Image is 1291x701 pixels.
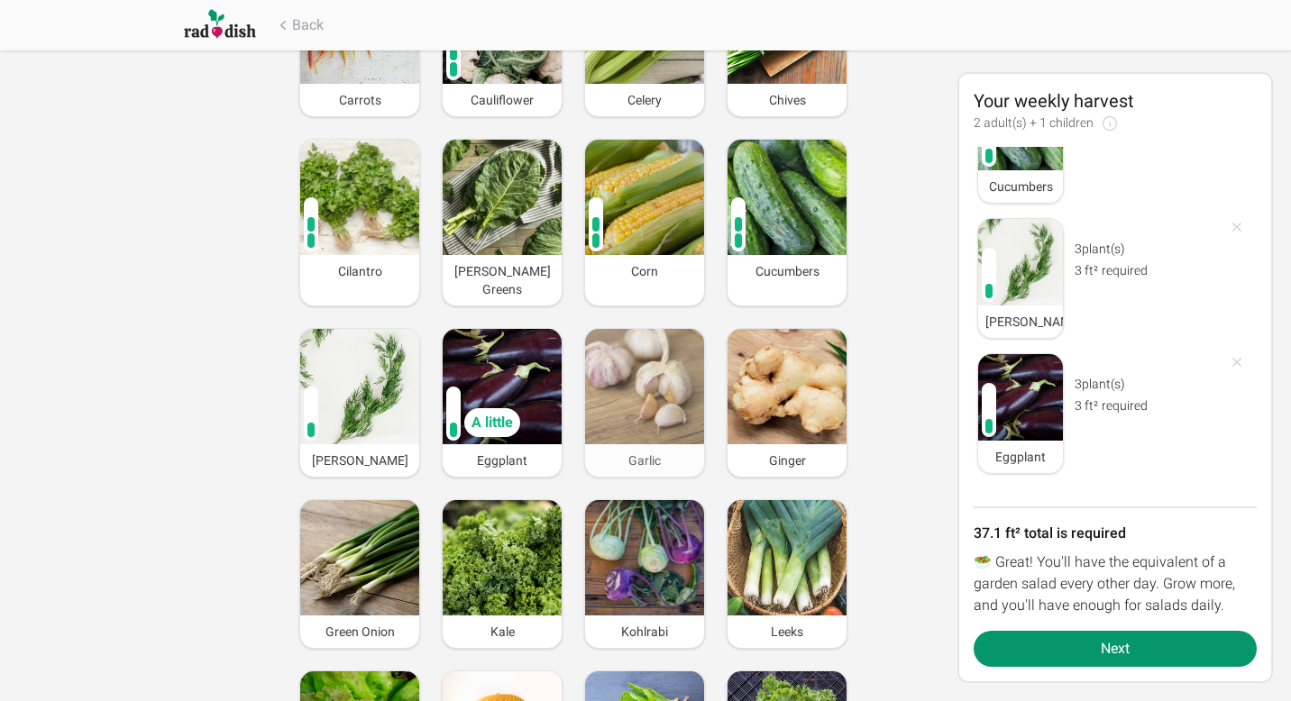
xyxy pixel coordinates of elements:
[585,84,704,116] div: Celery
[978,441,1063,473] div: Eggplant
[1075,396,1217,414] div: required
[300,329,419,444] img: Image of Dill
[300,84,419,116] div: Carrots
[1075,240,1217,258] div: 3 plant(s)
[974,553,992,570] span: salad
[300,140,419,255] img: Image of Cilantro
[443,84,562,116] div: Cauliflower
[443,615,562,648] div: Kale
[728,140,847,255] img: Image of Cucumbers
[585,329,704,444] img: Image of Garlic
[300,500,419,615] img: Image of Green Onion
[728,84,847,116] div: Chives
[300,615,419,648] div: Green Onion
[978,305,1063,338] div: [PERSON_NAME]
[728,500,847,615] img: Image of Leeks
[300,255,419,287] div: Cilantro
[1075,375,1217,393] div: 3 plant(s)
[585,140,704,255] img: Image of Corn
[585,255,704,287] div: Corn
[184,8,256,41] img: Raddish company logo
[274,14,324,36] button: Back
[978,219,1063,305] img: Image of Dill
[974,523,1257,544] div: 37.1 ft ² total is required
[974,114,1257,132] div: 2 adult(s) + 1 children
[728,615,847,648] div: Leeks
[443,140,562,255] img: Image of Collard Greens
[728,444,847,477] div: Ginger
[585,444,704,477] div: Garlic
[443,329,562,444] img: Image of Eggplant
[978,354,1063,441] img: Image of Eggplant
[443,255,562,305] div: [PERSON_NAME] Greens
[978,170,1063,203] div: Cucumbers
[728,255,847,287] div: Cucumbers
[1075,261,1217,279] div: required
[300,444,419,477] div: [PERSON_NAME]
[443,444,562,477] div: Eggplant
[443,500,562,615] img: Image of Kale
[1075,396,1098,414] div: 3 ft ²
[585,615,704,648] div: Kohlrabi
[1075,261,1098,279] div: 3 ft ²
[464,408,520,437] div: A little
[974,631,1257,667] button: Next
[585,500,704,615] img: Image of Kohlrabi
[974,553,1235,614] span: Great! You'll have the equivalent of a garden salad every other day. Grow more, and you'll have e...
[974,88,1257,114] div: Your weekly harvest
[728,329,847,444] img: Image of Ginger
